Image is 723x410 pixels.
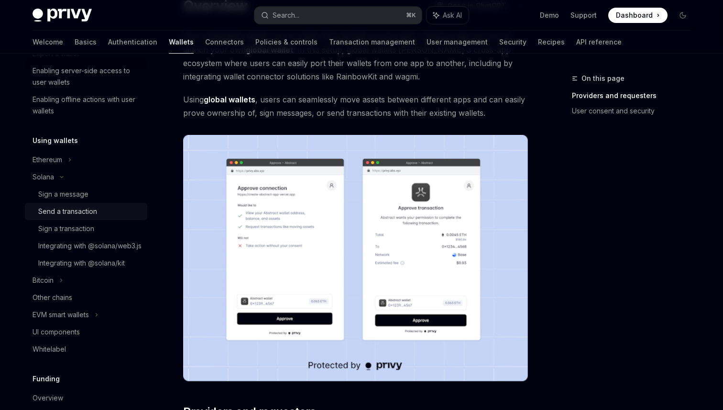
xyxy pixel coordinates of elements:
[254,7,422,24] button: Search...⌘K
[33,65,142,88] div: Enabling server-side access to user wallets
[273,10,299,21] div: Search...
[205,31,244,54] a: Connectors
[25,62,147,91] a: Enabling server-side access to user wallets
[25,237,147,255] a: Integrating with @solana/web3.js
[576,31,622,54] a: API reference
[38,257,125,269] div: Integrating with @solana/kit
[443,11,462,20] span: Ask AI
[33,135,78,146] h5: Using wallets
[538,31,565,54] a: Recipes
[33,309,89,321] div: EVM smart wallets
[204,95,255,104] strong: global wallets
[581,73,624,84] span: On this page
[75,31,97,54] a: Basics
[25,186,147,203] a: Sign a message
[572,103,698,119] a: User consent and security
[33,275,54,286] div: Bitcoin
[427,7,469,24] button: Ask AI
[540,11,559,20] a: Demo
[38,240,142,252] div: Integrating with @solana/web3.js
[183,30,528,83] span: Privy embedded wallets can be made interoperable across apps, making it easy for you to launch yo...
[38,223,94,234] div: Sign a transaction
[25,289,147,306] a: Other chains
[33,392,63,404] div: Overview
[255,31,318,54] a: Policies & controls
[499,31,526,54] a: Security
[25,203,147,220] a: Send a transaction
[25,91,147,120] a: Enabling offline actions with user wallets
[33,171,54,183] div: Solana
[33,9,92,22] img: dark logo
[183,135,528,381] img: images/Crossapp.png
[329,31,415,54] a: Transaction management
[33,292,72,303] div: Other chains
[25,220,147,237] a: Sign a transaction
[572,88,698,103] a: Providers and requesters
[570,11,597,20] a: Support
[38,188,88,200] div: Sign a message
[169,31,194,54] a: Wallets
[33,344,66,355] div: Whitelabel
[675,8,690,23] button: Toggle dark mode
[25,341,147,358] a: Whitelabel
[38,206,97,217] div: Send a transaction
[33,154,62,166] div: Ethereum
[33,373,60,385] h5: Funding
[427,31,488,54] a: User management
[25,323,147,341] a: UI components
[616,11,653,20] span: Dashboard
[25,255,147,272] a: Integrating with @solana/kit
[608,8,668,23] a: Dashboard
[25,389,147,407] a: Overview
[406,11,416,19] span: ⌘ K
[33,94,142,117] div: Enabling offline actions with user wallets
[33,31,63,54] a: Welcome
[33,326,80,338] div: UI components
[108,31,157,54] a: Authentication
[183,93,528,120] span: Using , users can seamlessly move assets between different apps and can easily prove ownership of...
